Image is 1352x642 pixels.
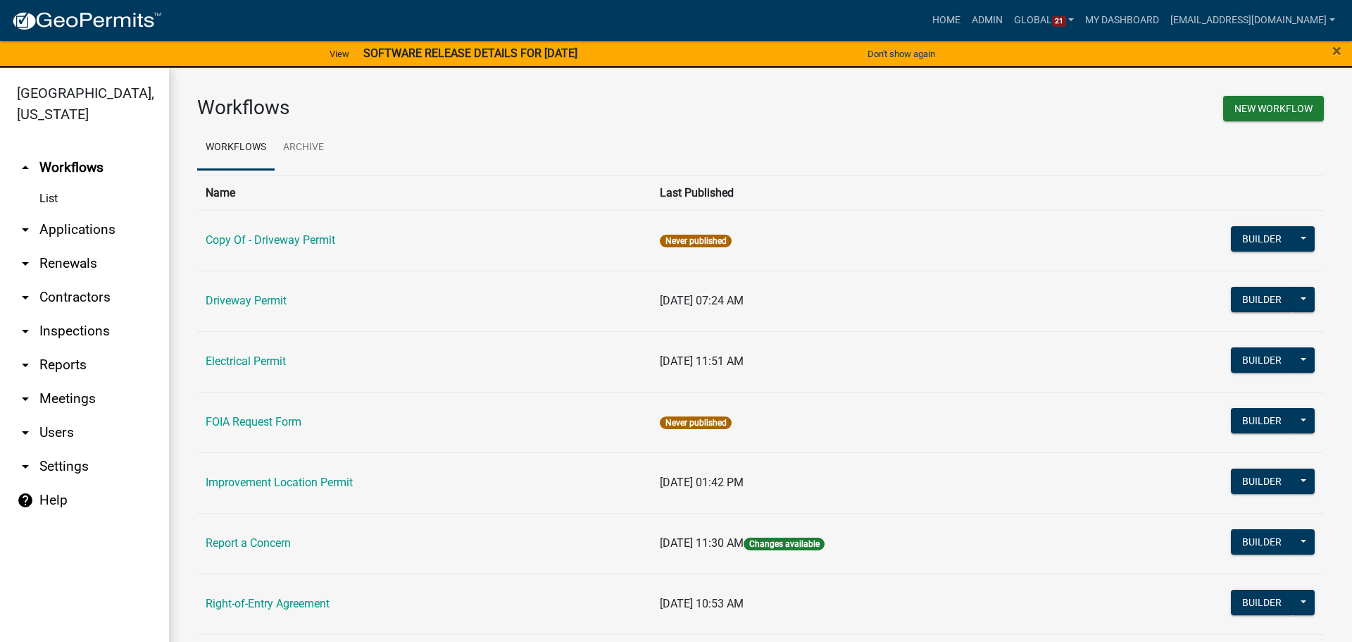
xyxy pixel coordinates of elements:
[1231,226,1293,252] button: Builder
[17,221,34,238] i: arrow_drop_down
[206,536,291,550] a: Report a Concern
[1231,529,1293,555] button: Builder
[1231,469,1293,494] button: Builder
[1052,16,1066,27] span: 21
[1231,347,1293,373] button: Builder
[1008,7,1080,34] a: Global21
[206,354,286,368] a: Electrical Permit
[17,390,34,407] i: arrow_drop_down
[17,492,34,509] i: help
[197,96,750,120] h3: Workflows
[660,536,744,550] span: [DATE] 11:30 AM
[1079,7,1165,34] a: My Dashboard
[206,597,330,610] a: Right-of-Entry Agreement
[660,476,744,489] span: [DATE] 01:42 PM
[927,7,966,34] a: Home
[966,7,1008,34] a: Admin
[17,323,34,340] i: arrow_drop_down
[1231,408,1293,433] button: Builder
[206,294,287,307] a: Driveway Permit
[660,294,744,307] span: [DATE] 07:24 AM
[363,47,577,60] strong: SOFTWARE RELEASE DETAILS FOR [DATE]
[17,255,34,272] i: arrow_drop_down
[324,42,355,66] a: View
[206,233,335,247] a: Copy Of - Driveway Permit
[660,235,731,247] span: Never published
[1231,590,1293,615] button: Builder
[17,458,34,475] i: arrow_drop_down
[197,125,275,171] a: Workflows
[744,538,824,550] span: Changes available
[1332,41,1341,61] span: ×
[17,424,34,441] i: arrow_drop_down
[660,416,731,429] span: Never published
[275,125,332,171] a: Archive
[1223,96,1324,121] button: New Workflow
[17,159,34,176] i: arrow_drop_up
[862,42,941,66] button: Don't show again
[206,476,353,489] a: Improvement Location Permit
[17,289,34,306] i: arrow_drop_down
[1231,287,1293,312] button: Builder
[651,175,1082,210] th: Last Published
[17,357,34,374] i: arrow_drop_down
[660,354,744,368] span: [DATE] 11:51 AM
[660,597,744,610] span: [DATE] 10:53 AM
[206,415,301,428] a: FOIA Request Form
[197,175,651,210] th: Name
[1332,42,1341,59] button: Close
[1165,7,1341,34] a: [EMAIL_ADDRESS][DOMAIN_NAME]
